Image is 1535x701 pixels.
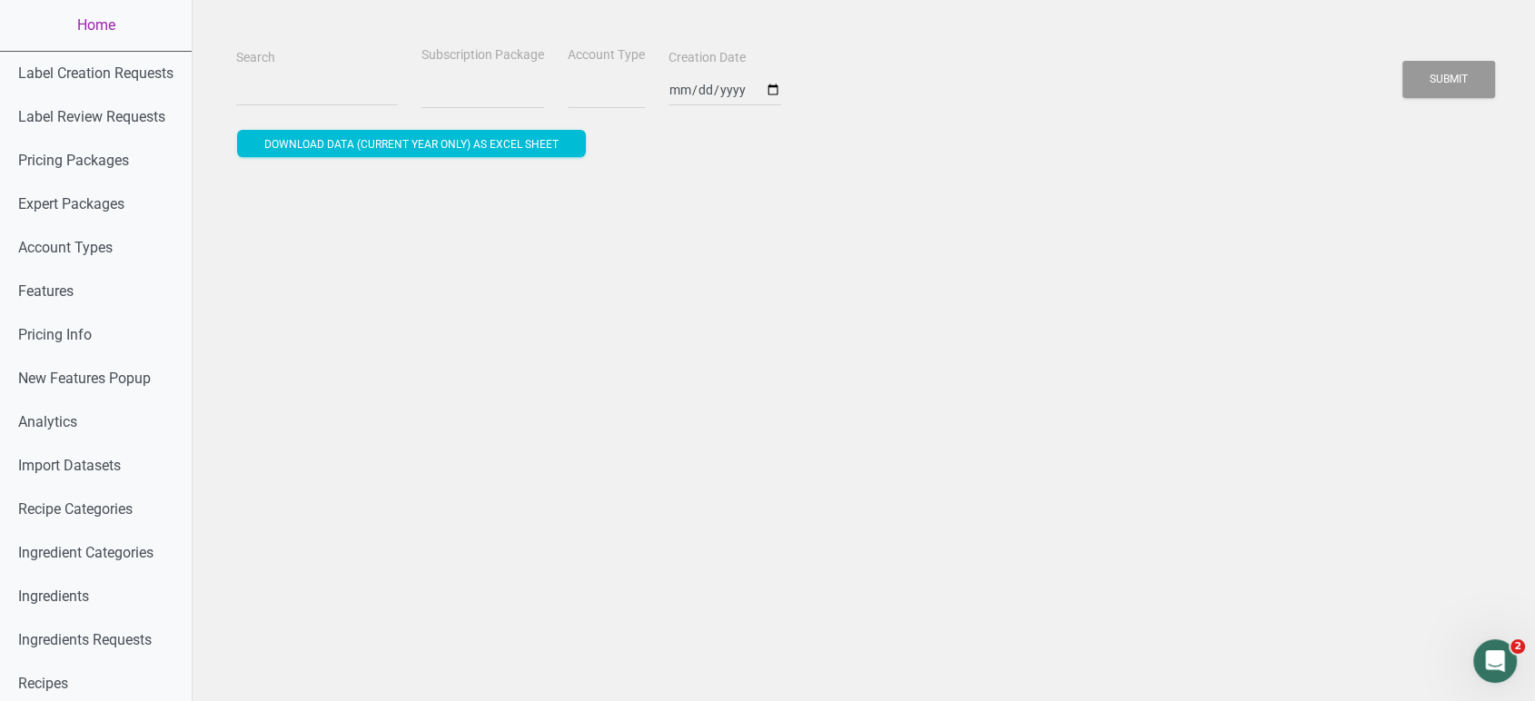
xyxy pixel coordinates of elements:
iframe: Intercom live chat [1473,639,1517,683]
button: Download data (current year only) as excel sheet [237,130,586,157]
span: Download data (current year only) as excel sheet [264,138,559,151]
label: Search [236,49,275,67]
span: 2 [1510,639,1525,654]
label: Subscription Package [421,46,544,64]
label: Creation Date [668,49,746,67]
label: Account Type [568,46,645,64]
button: Submit [1402,61,1495,98]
